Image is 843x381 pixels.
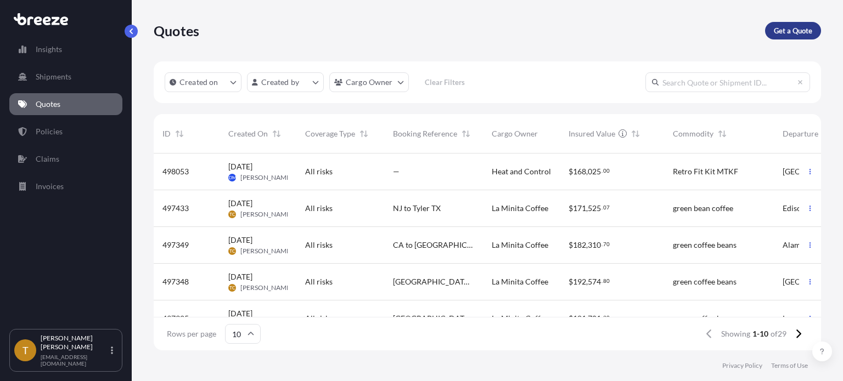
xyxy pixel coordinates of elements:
[603,279,610,283] span: 80
[673,166,738,177] span: Retro Fit Kit MTKF
[9,175,122,197] a: Invoices
[492,240,548,251] span: La Minita Coffee
[492,166,551,177] span: Heat and Control
[9,66,122,88] a: Shipments
[645,72,810,92] input: Search Quote or Shipment ID...
[228,271,252,282] span: [DATE]
[9,121,122,143] a: Policies
[167,328,216,339] span: Rows per page
[228,128,268,139] span: Created On
[179,77,218,88] p: Created on
[240,173,293,182] span: [PERSON_NAME]
[602,316,603,320] span: .
[229,172,236,183] span: DM
[586,315,588,322] span: ,
[569,128,615,139] span: Insured Value
[36,44,62,55] p: Insights
[36,126,63,137] p: Policies
[673,240,737,251] span: green coffee beans
[36,71,71,82] p: Shipments
[602,206,603,209] span: .
[229,209,235,220] span: TC
[173,127,186,140] button: Sort
[588,315,601,322] span: 701
[9,148,122,170] a: Claims
[588,241,601,249] span: 310
[573,278,586,286] span: 192
[305,240,333,251] span: All risks
[305,166,333,177] span: All risks
[573,241,586,249] span: 182
[305,128,355,139] span: Coverage Type
[305,313,333,324] span: All risks
[229,246,235,257] span: TC
[569,204,573,212] span: $
[270,127,283,140] button: Sort
[165,72,241,92] button: createdOn Filter options
[492,276,548,287] span: La Minita Coffee
[602,242,603,246] span: .
[162,203,189,214] span: 497433
[771,328,786,339] span: of 29
[346,77,393,88] p: Cargo Owner
[228,198,252,209] span: [DATE]
[716,127,729,140] button: Sort
[783,240,813,251] span: Alameda
[586,278,588,286] span: ,
[492,313,548,324] span: La Minita Coffee
[41,354,109,367] p: [EMAIL_ADDRESS][DOMAIN_NAME]
[783,276,842,287] span: [GEOGRAPHIC_DATA]
[602,169,603,173] span: .
[783,128,818,139] span: Departure
[783,166,842,177] span: [GEOGRAPHIC_DATA]
[9,38,122,60] a: Insights
[722,361,762,370] a: Privacy Policy
[573,168,586,175] span: 168
[240,247,293,255] span: [PERSON_NAME]
[247,72,324,92] button: createdBy Filter options
[393,128,457,139] span: Booking Reference
[228,235,252,246] span: [DATE]
[573,315,586,322] span: 181
[492,203,548,214] span: La Minita Coffee
[783,313,806,324] span: Laredo
[586,168,588,175] span: ,
[673,313,737,324] span: green coffee beans
[765,22,821,39] a: Get a Quote
[228,308,252,319] span: [DATE]
[783,203,806,214] span: Edison
[240,210,293,219] span: [PERSON_NAME]
[162,166,189,177] span: 498053
[329,72,409,92] button: cargoOwner Filter options
[774,25,812,36] p: Get a Quote
[603,206,610,209] span: 07
[752,328,768,339] span: 1-10
[602,279,603,283] span: .
[459,127,473,140] button: Sort
[393,166,400,177] span: —
[41,334,109,351] p: [PERSON_NAME] [PERSON_NAME]
[569,278,573,286] span: $
[36,153,59,164] p: Claims
[261,77,300,88] p: Created by
[393,313,474,324] span: [GEOGRAPHIC_DATA] to [GEOGRAPHIC_DATA]
[36,181,64,192] p: Invoices
[305,203,333,214] span: All risks
[357,127,370,140] button: Sort
[240,283,293,292] span: [PERSON_NAME]
[393,203,441,214] span: NJ to Tyler TX
[588,278,601,286] span: 574
[603,242,610,246] span: 70
[162,313,189,324] span: 497325
[414,73,476,91] button: Clear Filters
[23,345,29,356] span: T
[629,127,642,140] button: Sort
[673,128,713,139] span: Commodity
[771,361,808,370] a: Terms of Use
[573,204,586,212] span: 171
[569,241,573,249] span: $
[229,282,235,293] span: TC
[721,328,750,339] span: Showing
[569,168,573,175] span: $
